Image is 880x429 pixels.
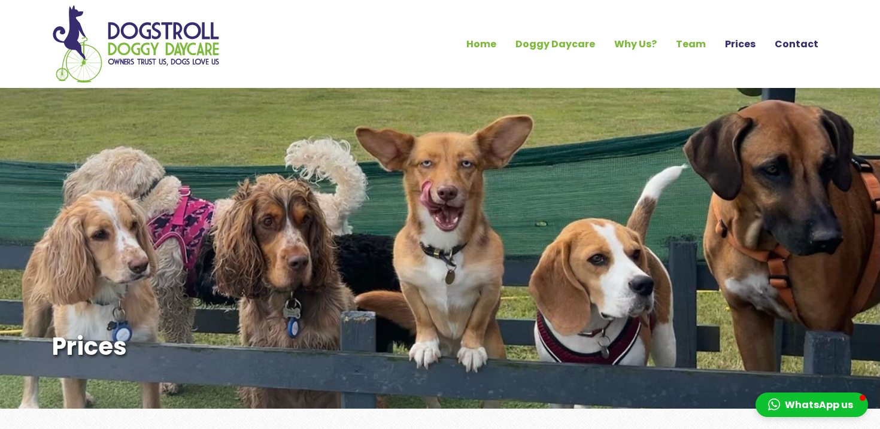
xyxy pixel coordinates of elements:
[506,34,605,54] a: Doggy Daycare
[715,34,765,54] a: Prices
[666,34,715,54] a: Team
[605,34,666,54] a: Why Us?
[52,332,499,361] h1: Prices
[52,5,220,83] img: Home
[765,34,828,54] a: Contact
[755,393,868,417] button: WhatsApp us
[457,34,506,54] a: Home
